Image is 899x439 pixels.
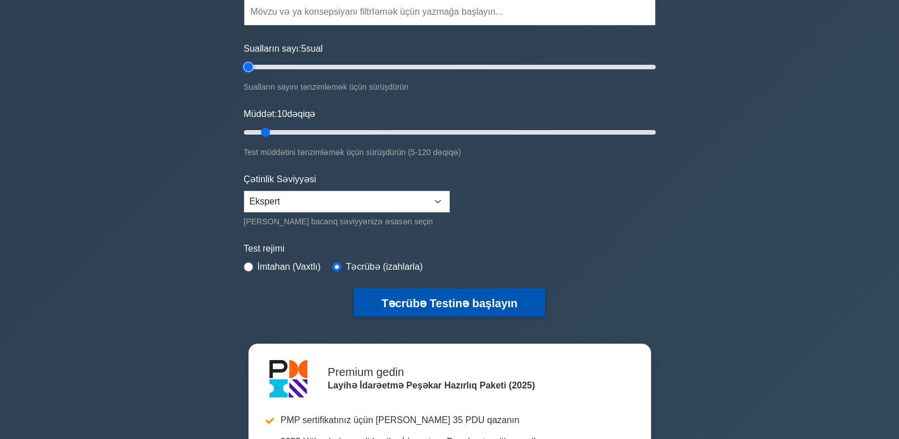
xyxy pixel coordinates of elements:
[346,262,423,271] font: Təcrübə (izahlarla)
[306,44,323,53] font: sual
[244,109,277,119] font: Müddət:
[244,244,285,253] font: Test rejimi
[244,44,301,53] font: Sualların sayı:
[244,148,461,157] font: Test müddətini tənzimləmək üçün sürüşdürün (5-120 dəqiqə)
[244,174,316,184] font: Çətinlik Səviyyəsi
[244,82,409,91] font: Sualların sayını tənzimləmək üçün sürüşdürün
[258,262,321,271] font: İmtahan (Vaxtlı)
[244,217,433,226] font: [PERSON_NAME] bacarıq səviyyənizə əsasən seçin
[354,289,545,316] button: Təcrübə Testinə başlayın
[287,109,315,119] font: dəqiqə
[381,297,517,310] font: Təcrübə Testinə başlayın
[277,109,287,119] font: 10
[301,44,306,53] font: 5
